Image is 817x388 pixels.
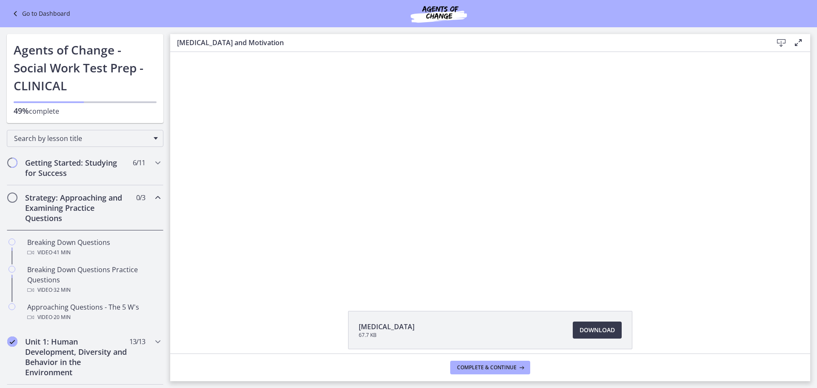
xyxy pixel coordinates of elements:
[133,158,145,168] span: 6 / 11
[7,130,163,147] div: Search by lesson title
[14,41,157,95] h1: Agents of Change - Social Work Test Prep - CLINICAL
[450,361,530,374] button: Complete & continue
[25,193,129,223] h2: Strategy: Approaching and Examining Practice Questions
[27,302,160,322] div: Approaching Questions - The 5 W's
[52,247,71,258] span: · 41 min
[27,285,160,295] div: Video
[136,193,145,203] span: 0 / 3
[7,336,17,347] i: Completed
[52,285,71,295] span: · 32 min
[27,312,160,322] div: Video
[27,247,160,258] div: Video
[14,106,29,116] span: 49%
[457,364,517,371] span: Complete & continue
[52,312,71,322] span: · 20 min
[27,264,160,295] div: Breaking Down Questions Practice Questions
[177,37,759,48] h3: [MEDICAL_DATA] and Motivation
[573,322,622,339] a: Download
[25,336,129,377] h2: Unit 1: Human Development, Diversity and Behavior in the Environment
[388,3,490,24] img: Agents of Change
[14,106,157,116] p: complete
[27,237,160,258] div: Breaking Down Questions
[359,332,414,339] span: 67.7 KB
[25,158,129,178] h2: Getting Started: Studying for Success
[10,9,70,19] a: Go to Dashboard
[14,134,149,143] span: Search by lesson title
[359,322,414,332] span: [MEDICAL_DATA]
[580,325,615,335] span: Download
[170,52,810,291] iframe: To enrich screen reader interactions, please activate Accessibility in Grammarly extension settings
[129,336,145,347] span: 13 / 13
